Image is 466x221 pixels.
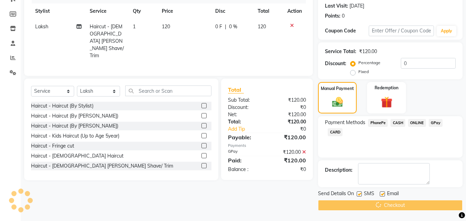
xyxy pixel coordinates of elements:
div: ₹120.00 [267,111,311,118]
div: Paid: [223,156,267,164]
div: Discount: [223,104,267,111]
div: Net: [223,111,267,118]
div: Sub Total: [223,97,267,104]
label: Percentage [358,60,380,66]
span: ONLINE [408,119,426,127]
div: ₹120.00 [359,48,377,55]
span: SMS [364,190,374,199]
div: Balance : [223,166,267,173]
div: ₹120.00 [267,149,311,156]
span: GPay [429,119,443,127]
label: Manual Payment [321,86,354,92]
input: Enter Offer / Coupon Code [369,26,434,36]
a: Add Tip [223,125,274,133]
button: Apply [437,26,456,36]
div: Haircut - Haircut (By [PERSON_NAME]) [31,112,118,120]
div: ₹120.00 [267,118,311,125]
div: Payable: [223,133,267,141]
input: Search or Scan [125,86,211,96]
div: Payments [228,143,306,149]
th: Service [86,3,129,19]
div: Last Visit: [325,2,348,10]
div: Haircut - [DEMOGRAPHIC_DATA] [PERSON_NAME] Shave/ Trim [31,162,173,170]
span: Laksh [35,23,48,30]
div: [DATE] [349,2,364,10]
span: CASH [390,119,405,127]
span: PhonePe [368,119,388,127]
th: Total [254,3,284,19]
div: ₹0 [275,125,311,133]
div: Coupon Code [325,27,368,34]
span: Email [387,190,399,199]
span: Payment Methods [325,119,365,126]
div: Service Total: [325,48,356,55]
span: CARD [328,128,343,136]
span: Haircut - [DEMOGRAPHIC_DATA] [PERSON_NAME] Shave/ Trim [90,23,124,59]
span: 0 F [215,23,222,30]
th: Action [283,3,306,19]
div: Description: [325,167,353,174]
div: ₹120.00 [267,97,311,104]
label: Fixed [358,69,369,75]
div: Haircut - Fringe cut [31,142,74,150]
span: 120 [162,23,170,30]
div: Points: [325,12,340,20]
th: Disc [211,3,254,19]
th: Stylist [31,3,86,19]
th: Price [158,3,211,19]
span: | [225,23,226,30]
div: GPay [223,149,267,156]
th: Qty [129,3,158,19]
img: _gift.svg [377,95,396,109]
div: Total: [223,118,267,125]
div: 0 [342,12,345,20]
div: Haircut - [DEMOGRAPHIC_DATA] Haircut [31,152,123,160]
span: 1 [133,23,136,30]
span: Send Details On [318,190,354,199]
div: ₹120.00 [267,156,311,164]
img: _cash.svg [329,96,346,108]
div: ₹120.00 [267,133,311,141]
div: Discount: [325,60,346,67]
span: 0 % [229,23,237,30]
span: 120 [258,23,266,30]
label: Redemption [375,85,398,91]
div: Haircut - Haircut (By Stylist) [31,102,93,110]
div: Haircut - Haircut (By [PERSON_NAME]) [31,122,118,130]
span: Total [228,86,244,93]
div: ₹0 [267,104,311,111]
div: Haircut - Kids Haircut (Up to Age 5year) [31,132,119,140]
div: ₹0 [267,166,311,173]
